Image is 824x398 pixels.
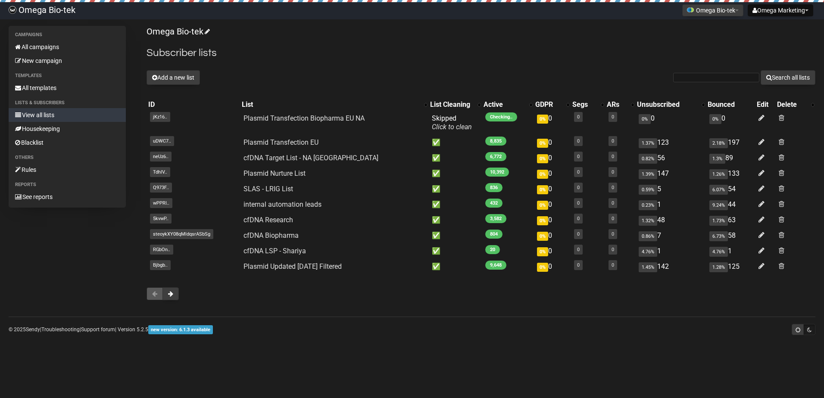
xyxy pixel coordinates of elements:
[775,99,815,111] th: Delete: No sort applied, activate to apply an ascending sort
[9,180,126,190] li: Reports
[9,54,126,68] a: New campaign
[485,112,517,121] span: Checking..
[243,185,293,193] a: SLAS - LRIG List
[577,114,580,120] a: 0
[243,216,293,224] a: cfDNA Research
[635,197,706,212] td: 1
[577,185,580,190] a: 0
[537,170,548,179] span: 0%
[577,262,580,268] a: 0
[9,190,126,204] a: See reports
[537,185,548,194] span: 0%
[612,216,614,221] a: 0
[150,112,170,122] span: jKz16..
[682,4,743,16] button: Omega Bio-tek
[639,185,657,195] span: 0.59%
[537,216,548,225] span: 0%
[150,245,173,255] span: RGbOn..
[534,181,571,197] td: 0
[534,259,571,274] td: 0
[706,150,755,166] td: 89
[577,216,580,221] a: 0
[637,100,697,109] div: Unsubscribed
[482,99,534,111] th: Active: No sort applied, activate to apply an ascending sort
[635,99,706,111] th: Unsubscribed: No sort applied, activate to apply an ascending sort
[635,243,706,259] td: 1
[761,70,815,85] button: Search all lists
[577,200,580,206] a: 0
[430,100,473,109] div: List Cleaning
[537,201,548,210] span: 0%
[534,212,571,228] td: 0
[709,247,728,257] span: 4.76%
[428,243,482,259] td: ✅
[748,4,813,16] button: Omega Marketing
[534,243,571,259] td: 0
[706,181,755,197] td: 54
[612,169,614,175] a: 0
[639,231,657,241] span: 0.86%
[9,71,126,81] li: Templates
[639,154,657,164] span: 0.82%
[577,138,580,144] a: 0
[428,99,482,111] th: List Cleaning: No sort applied, activate to apply an ascending sort
[243,247,306,255] a: cfDNA LSP - Shariya
[148,325,213,334] span: new version: 6.1.3 available
[150,260,171,270] span: Bjbgb..
[534,166,571,181] td: 0
[612,114,614,120] a: 0
[485,168,509,177] span: 10,392
[706,166,755,181] td: 133
[428,212,482,228] td: ✅
[537,154,548,163] span: 0%
[706,197,755,212] td: 44
[612,200,614,206] a: 0
[9,6,16,14] img: 1701ad020795bef423df3e17313bb685
[706,259,755,274] td: 125
[639,216,657,226] span: 1.32%
[485,137,506,146] span: 8,835
[9,152,126,163] li: Others
[577,169,580,175] a: 0
[709,114,721,124] span: 0%
[639,138,657,148] span: 1.37%
[537,115,548,124] span: 0%
[709,138,728,148] span: 2.18%
[537,263,548,272] span: 0%
[432,123,472,131] a: Click to clean
[635,259,706,274] td: 142
[148,326,213,333] a: new version: 6.1.3 available
[708,100,753,109] div: Bounced
[428,181,482,197] td: ✅
[9,81,126,95] a: All templates
[612,154,614,159] a: 0
[577,247,580,252] a: 0
[9,136,126,149] a: Blacklist
[607,100,627,109] div: ARs
[485,261,506,270] span: 9,648
[639,262,657,272] span: 1.45%
[635,166,706,181] td: 147
[534,228,571,243] td: 0
[709,231,728,241] span: 6.73%
[485,152,506,161] span: 6,772
[242,100,420,109] div: List
[243,262,342,271] a: Plasmid Updated [DATE] Filtered
[534,111,571,135] td: 0
[757,100,774,109] div: Edit
[9,40,126,54] a: All campaigns
[706,111,755,135] td: 0
[485,183,503,192] span: 836
[605,99,635,111] th: ARs: No sort applied, activate to apply an ascending sort
[535,100,562,109] div: GDPR
[709,154,725,164] span: 1.3%
[485,230,503,239] span: 804
[612,185,614,190] a: 0
[635,181,706,197] td: 5
[428,135,482,150] td: ✅
[428,166,482,181] td: ✅
[428,228,482,243] td: ✅
[9,163,126,177] a: Rules
[432,114,472,131] span: Skipped
[534,135,571,150] td: 0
